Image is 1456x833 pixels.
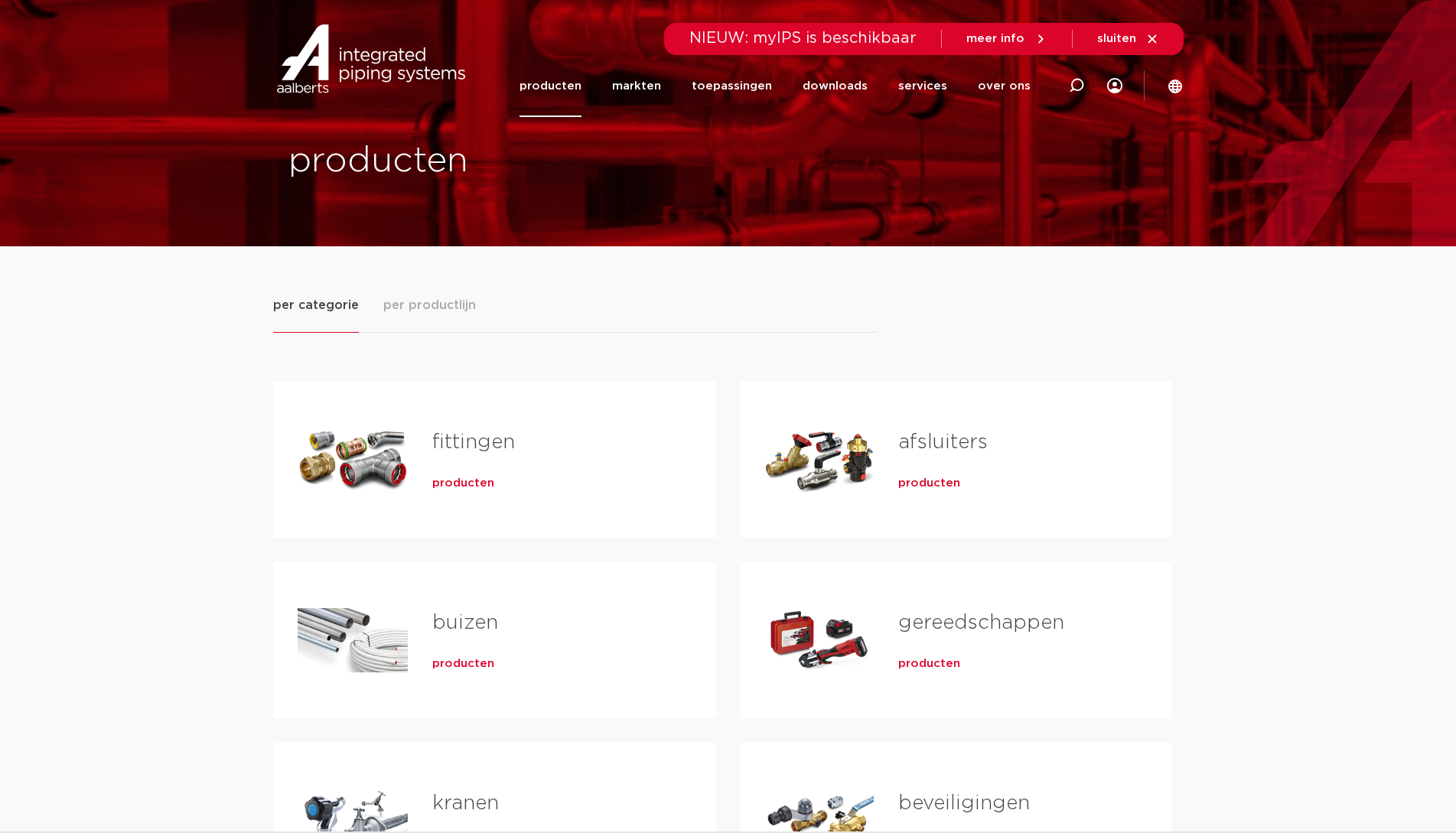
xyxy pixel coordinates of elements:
div: my IPS [1107,55,1122,117]
a: fittingen [432,432,515,452]
a: toepassingen [692,55,772,117]
nav: Menu [520,55,1031,117]
a: kranen [432,793,499,813]
a: producten [432,656,494,672]
span: per categorie [273,296,359,314]
a: markten [612,55,661,117]
a: buizen [432,613,498,633]
a: afsluiters [898,432,988,452]
span: meer info [966,33,1024,44]
a: meer info [966,32,1047,46]
a: producten [898,476,960,491]
a: over ons [978,55,1031,117]
a: services [898,55,947,117]
a: producten [898,656,960,672]
a: sluiten [1097,32,1159,46]
a: downloads [803,55,868,117]
a: producten [520,55,581,117]
span: per productlijn [383,296,476,314]
a: producten [432,476,494,491]
a: beveiligingen [898,793,1030,813]
span: sluiten [1097,33,1136,44]
a: gereedschappen [898,613,1064,633]
span: NIEUW: myIPS is beschikbaar [689,31,917,46]
h1: producten [288,137,721,186]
